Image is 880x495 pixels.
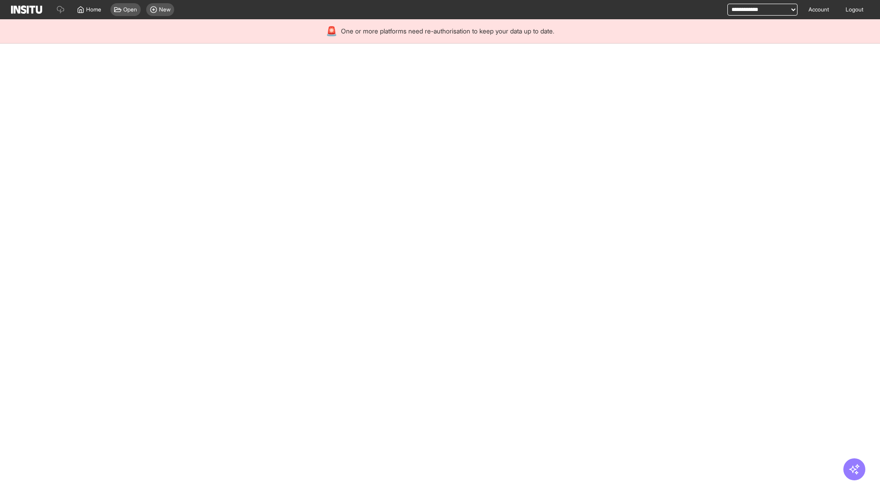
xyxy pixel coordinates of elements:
[326,25,337,38] div: 🚨
[86,6,101,13] span: Home
[11,5,42,14] img: Logo
[123,6,137,13] span: Open
[341,27,554,36] span: One or more platforms need re-authorisation to keep your data up to date.
[159,6,170,13] span: New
